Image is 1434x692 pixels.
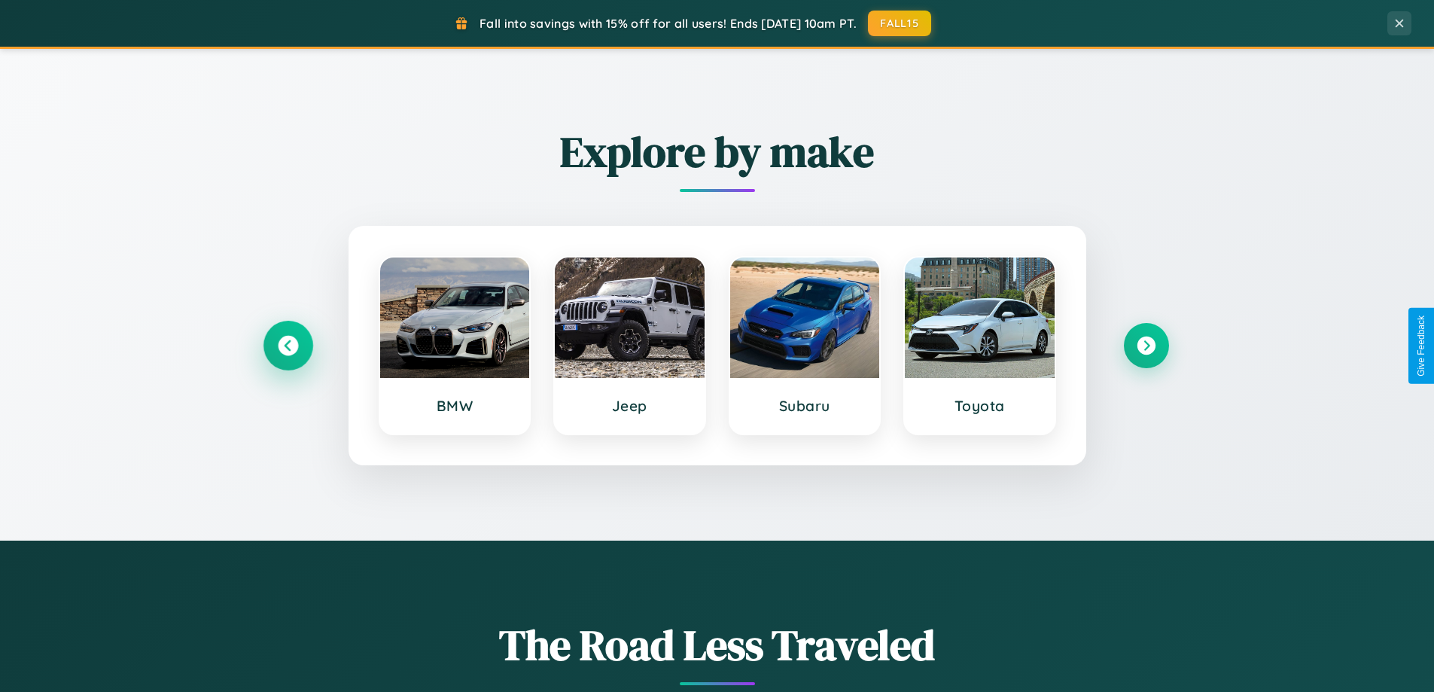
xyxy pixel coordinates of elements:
[480,16,857,31] span: Fall into savings with 15% off for all users! Ends [DATE] 10am PT.
[570,397,690,415] h3: Jeep
[266,123,1169,181] h2: Explore by make
[868,11,931,36] button: FALL15
[266,616,1169,674] h1: The Road Less Traveled
[1416,316,1426,376] div: Give Feedback
[920,397,1040,415] h3: Toyota
[745,397,865,415] h3: Subaru
[395,397,515,415] h3: BMW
